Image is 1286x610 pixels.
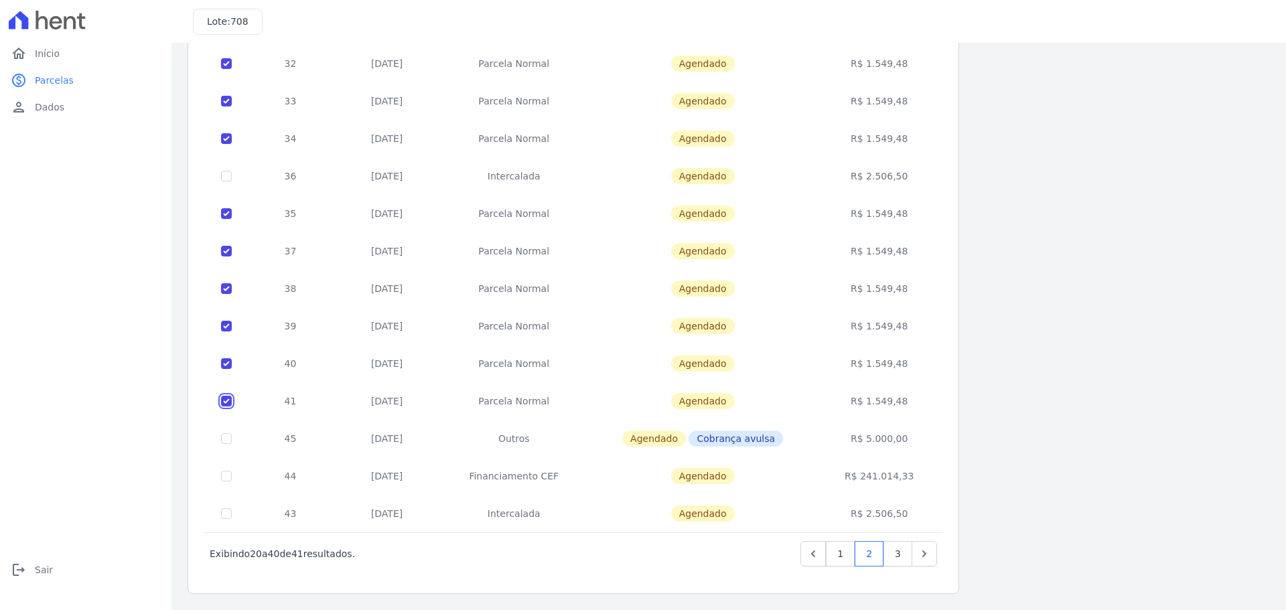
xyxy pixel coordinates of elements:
a: 3 [883,541,912,566]
td: Parcela Normal [441,345,587,382]
td: Intercalada [441,495,587,532]
td: Parcela Normal [441,120,587,157]
span: Agendado [671,131,735,147]
span: Agendado [671,468,735,484]
td: [DATE] [333,45,441,82]
span: Agendado [671,93,735,109]
span: Agendado [671,56,735,72]
td: R$ 1.549,48 [818,195,940,232]
span: Agendado [671,318,735,334]
td: Parcela Normal [441,232,587,270]
a: Next [912,541,937,566]
a: logoutSair [5,556,166,583]
td: Intercalada [441,157,587,195]
i: paid [11,72,27,88]
td: R$ 1.549,48 [818,270,940,307]
span: Agendado [671,243,735,259]
span: Cobrança avulsa [689,431,783,447]
td: Parcela Normal [441,195,587,232]
td: 40 [248,345,333,382]
td: R$ 5.000,00 [818,420,940,457]
td: R$ 1.549,48 [818,382,940,420]
span: Agendado [622,431,686,447]
td: Parcela Normal [441,382,587,420]
td: [DATE] [333,382,441,420]
td: R$ 1.549,48 [818,232,940,270]
td: R$ 1.549,48 [818,345,940,382]
td: [DATE] [333,345,441,382]
td: Parcela Normal [441,45,587,82]
span: 20 [250,548,262,559]
td: [DATE] [333,157,441,195]
span: Agendado [671,206,735,222]
i: person [11,99,27,115]
span: Agendado [671,168,735,184]
td: Parcela Normal [441,270,587,307]
span: 708 [230,16,248,27]
td: [DATE] [333,195,441,232]
td: R$ 241.014,33 [818,457,940,495]
td: 33 [248,82,333,120]
a: paidParcelas [5,67,166,94]
td: [DATE] [333,270,441,307]
td: 35 [248,195,333,232]
span: 41 [291,548,303,559]
td: 38 [248,270,333,307]
a: 1 [826,541,855,566]
td: [DATE] [333,495,441,532]
td: 45 [248,420,333,457]
span: Sair [35,563,53,577]
span: 40 [268,548,280,559]
i: home [11,46,27,62]
td: 44 [248,457,333,495]
td: R$ 2.506,50 [818,495,940,532]
td: Financiamento CEF [441,457,587,495]
span: Início [35,47,60,60]
td: R$ 1.549,48 [818,307,940,345]
td: [DATE] [333,82,441,120]
td: [DATE] [333,232,441,270]
td: R$ 1.549,48 [818,82,940,120]
td: 34 [248,120,333,157]
td: R$ 1.549,48 [818,45,940,82]
i: logout [11,562,27,578]
td: 32 [248,45,333,82]
td: Parcela Normal [441,82,587,120]
td: 36 [248,157,333,195]
td: 41 [248,382,333,420]
td: [DATE] [333,120,441,157]
td: Outros [441,420,587,457]
td: 39 [248,307,333,345]
span: Agendado [671,506,735,522]
a: homeInício [5,40,166,67]
span: Parcelas [35,74,74,87]
h3: Lote: [207,15,248,29]
span: Agendado [671,356,735,372]
a: 2 [855,541,883,566]
td: [DATE] [333,457,441,495]
td: R$ 1.549,48 [818,120,940,157]
td: Parcela Normal [441,307,587,345]
td: [DATE] [333,307,441,345]
td: [DATE] [333,420,441,457]
span: Dados [35,100,64,114]
td: 37 [248,232,333,270]
span: Agendado [671,281,735,297]
a: personDados [5,94,166,121]
a: Previous [800,541,826,566]
td: 43 [248,495,333,532]
td: R$ 2.506,50 [818,157,940,195]
p: Exibindo a de resultados. [210,547,355,560]
span: Agendado [671,393,735,409]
